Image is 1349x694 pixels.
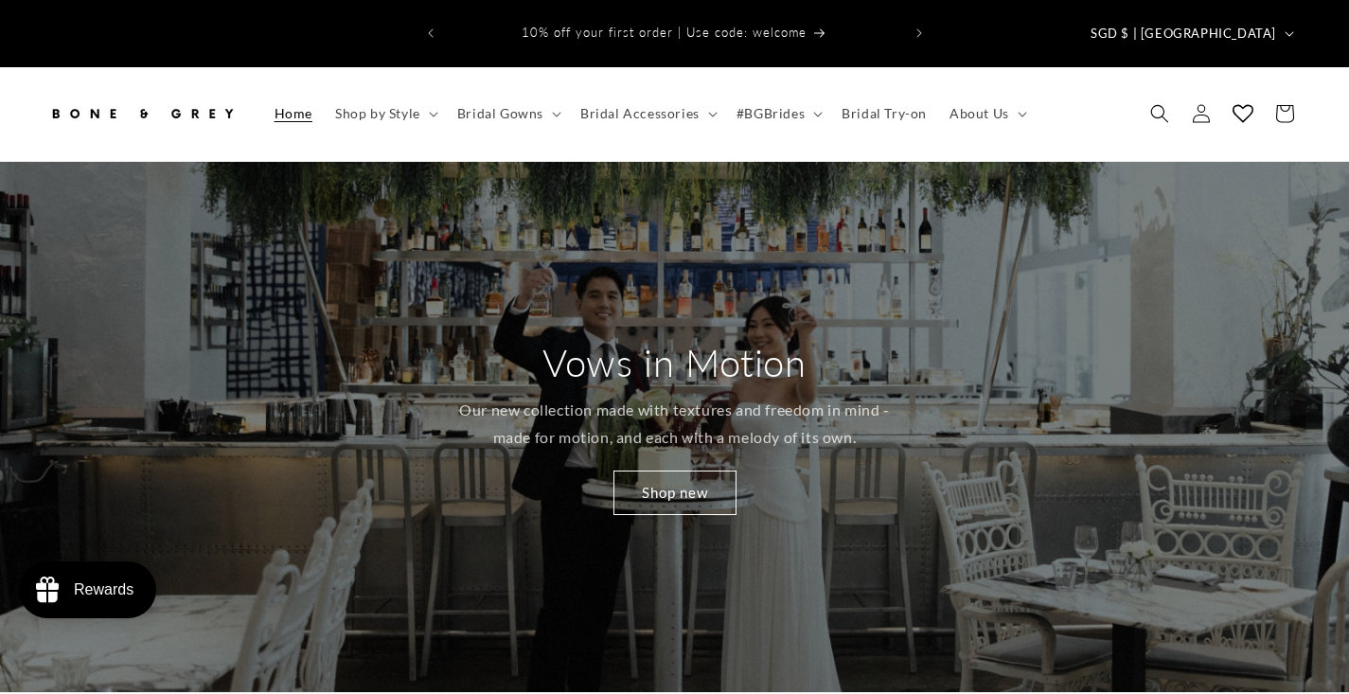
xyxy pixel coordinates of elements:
[263,94,324,133] a: Home
[47,93,237,134] img: Bone and Grey Bridal
[446,94,569,133] summary: Bridal Gowns
[542,338,806,387] h2: Vows in Motion
[1079,15,1302,51] button: SGD $ | [GEOGRAPHIC_DATA]
[450,397,899,452] p: Our new collection made with textures and freedom in mind - made for motion, and each with a melo...
[324,94,446,133] summary: Shop by Style
[569,94,725,133] summary: Bridal Accessories
[522,25,807,40] span: 10% off your first order | Use code: welcome
[737,105,805,122] span: #BGBrides
[842,105,927,122] span: Bridal Try-on
[950,105,1009,122] span: About Us
[41,86,244,142] a: Bone and Grey Bridal
[938,94,1035,133] summary: About Us
[335,105,420,122] span: Shop by Style
[725,94,830,133] summary: #BGBrides
[830,94,938,133] a: Bridal Try-on
[74,581,133,598] div: Rewards
[410,15,452,51] button: Previous announcement
[613,471,737,515] a: Shop new
[457,105,543,122] span: Bridal Gowns
[1139,93,1180,134] summary: Search
[1091,25,1276,44] span: SGD $ | [GEOGRAPHIC_DATA]
[580,105,700,122] span: Bridal Accessories
[898,15,940,51] button: Next announcement
[275,105,312,122] span: Home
